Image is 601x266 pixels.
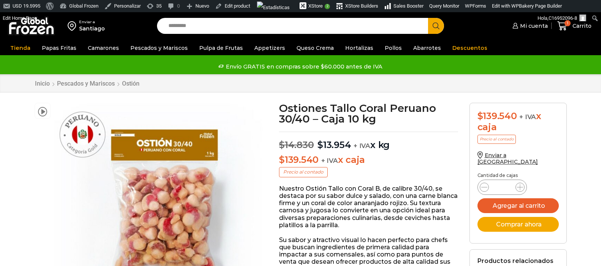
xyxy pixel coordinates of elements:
[477,173,559,178] p: Cantidad de cajas
[68,19,79,32] img: address-field-icon.svg
[519,113,536,121] span: + IVA
[279,154,319,165] bdi: 139.540
[279,103,458,124] h1: Ostiones Tallo Coral Peruano 30/40 – Caja 10 kg
[293,41,338,55] a: Queso Crema
[257,2,290,14] img: Visitas de 48 horas. Haz clic para ver más estadísticas del sitio.
[317,139,351,150] bdi: 13.954
[477,257,553,264] h2: Productos relacionados
[308,3,323,9] span: XStore
[354,142,370,150] span: + IVA
[409,41,445,55] a: Abarrotes
[279,154,285,165] span: $
[449,41,491,55] a: Descuentos
[571,22,591,30] span: Carrito
[477,110,483,121] span: $
[477,217,559,232] button: Comprar ahora
[279,167,328,177] p: Precio al contado
[345,3,378,9] span: XStore Builders
[321,157,338,164] span: + IVA
[38,41,80,55] a: Papas Fritas
[84,41,123,55] a: Camarones
[279,139,314,150] bdi: 14.830
[477,198,559,213] button: Agregar al carrito
[381,41,406,55] a: Pollos
[279,185,458,229] p: Nuestro Ostión Tallo con Coral B, de calibre 30/40, se destaca por su sabor dulce y salado, con u...
[35,80,140,87] nav: Breadcrumb
[477,135,516,144] p: Precio al contado
[317,139,323,150] span: $
[477,110,517,121] bdi: 139.540
[555,17,593,35] a: 1 Carrito
[325,4,330,9] span: 2
[79,25,105,32] div: Santiago
[279,155,458,166] p: x caja
[477,152,538,165] a: Enviar a [GEOGRAPHIC_DATA]
[279,132,458,151] p: x kg
[341,41,377,55] a: Hortalizas
[195,41,247,55] a: Pulpa de Frutas
[35,80,50,87] a: Inicio
[251,41,289,55] a: Appetizers
[495,182,509,193] input: Product quantity
[518,22,548,30] span: Mi cuenta
[393,3,423,9] span: Sales Booster
[122,80,140,87] a: Ostión
[477,111,559,133] div: x caja
[511,18,548,33] a: Mi cuenta
[535,12,589,24] a: Hola,
[57,80,115,87] a: Pescados y Mariscos
[6,41,34,55] a: Tienda
[300,2,306,9] img: xstore
[79,19,105,25] div: Enviar a
[549,15,577,21] span: C16952096-8
[428,18,444,34] button: Search button
[127,41,192,55] a: Pescados y Mariscos
[279,139,285,150] span: $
